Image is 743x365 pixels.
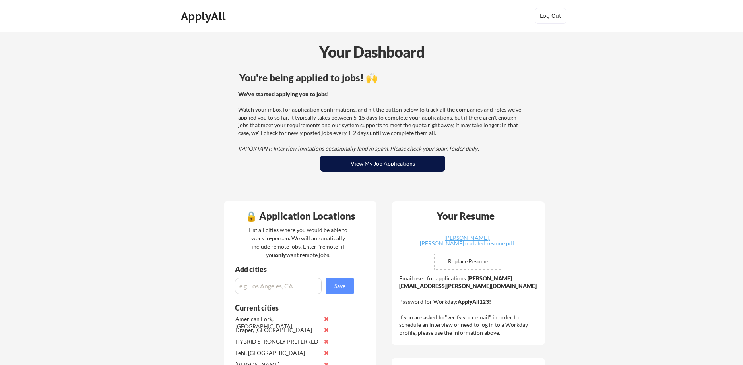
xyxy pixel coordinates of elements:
div: Watch your inbox for application confirmations, and hit the button below to track all the compani... [238,90,525,153]
div: You're being applied to jobs! 🙌 [239,73,526,83]
div: Add cities [235,266,356,273]
div: Lehi, [GEOGRAPHIC_DATA] [235,349,319,357]
div: Your Resume [426,211,505,221]
div: American Fork, [GEOGRAPHIC_DATA] [235,315,319,330]
div: 🔒 Application Locations [226,211,374,221]
div: Draper, [GEOGRAPHIC_DATA] [235,326,319,334]
div: Your Dashboard [1,41,743,63]
div: ApplyAll [181,10,228,23]
button: Log Out [535,8,566,24]
div: List all cities where you would be able to work in-person. We will automatically include remote j... [243,226,353,259]
strong: only [275,251,286,258]
em: IMPORTANT: Interview invitations occasionally land in spam. Please check your spam folder daily! [238,145,479,152]
strong: We've started applying you to jobs! [238,91,329,97]
strong: ApplyAll123! [458,298,491,305]
strong: [PERSON_NAME][EMAIL_ADDRESS][PERSON_NAME][DOMAIN_NAME] [399,275,537,290]
div: Current cities [235,304,345,311]
a: [PERSON_NAME].[PERSON_NAME].updated.resume.pdf [420,235,514,247]
div: [PERSON_NAME].[PERSON_NAME].updated.resume.pdf [420,235,514,246]
button: View My Job Applications [320,156,445,172]
div: HYBRID STRONGLY PREFERRED [235,338,319,346]
button: Save [326,278,354,294]
input: e.g. Los Angeles, CA [235,278,322,294]
div: Email used for applications: Password for Workday: If you are asked to "verify your email" in ord... [399,274,539,337]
